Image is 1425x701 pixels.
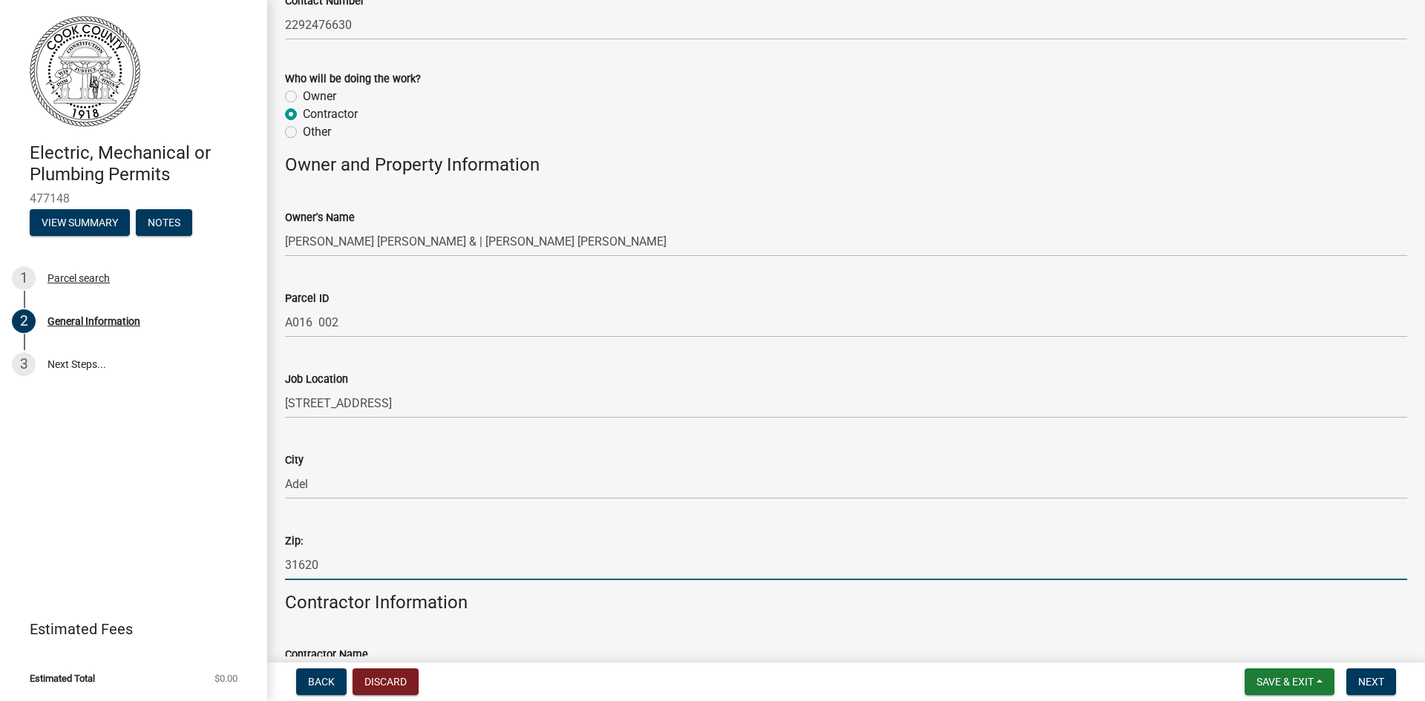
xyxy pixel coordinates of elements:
button: View Summary [30,209,130,236]
div: 3 [12,352,36,376]
wm-modal-confirm: Notes [136,217,192,229]
div: Parcel search [47,273,110,283]
img: Cook County, Georgia [30,16,140,127]
span: Estimated Total [30,674,95,683]
label: Owner's Name [285,213,355,223]
wm-modal-confirm: Summary [30,217,130,229]
button: Next [1346,668,1396,695]
button: Discard [353,668,419,695]
label: City [285,455,304,466]
label: Contractor [303,105,358,123]
button: Back [296,668,347,695]
label: Parcel ID [285,294,329,304]
span: $0.00 [214,674,237,683]
span: Save & Exit [1257,676,1314,688]
label: Who will be doing the work? [285,74,421,85]
label: Zip: [285,536,303,547]
span: Next [1358,676,1384,688]
h4: Electric, Mechanical or Plumbing Permits [30,142,255,185]
button: Save & Exit [1245,668,1334,695]
label: Job Location [285,375,348,385]
span: Back [308,676,335,688]
h4: Owner and Property Information [285,154,1407,176]
label: Other [303,123,331,141]
a: Estimated Fees [12,614,243,644]
label: Contractor Name [285,650,368,660]
span: 477148 [30,191,237,205]
label: Owner [303,88,336,105]
div: 2 [12,309,36,333]
button: Notes [136,209,192,236]
h4: Contractor Information [285,592,1407,613]
div: 1 [12,266,36,290]
div: General Information [47,316,140,326]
